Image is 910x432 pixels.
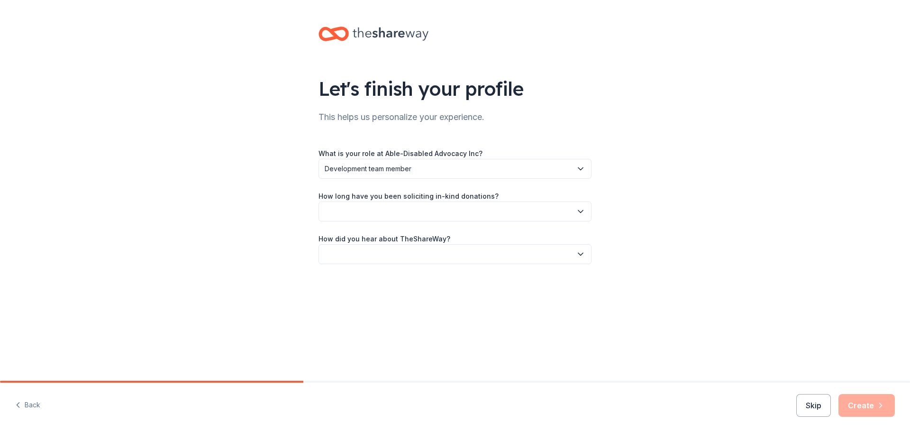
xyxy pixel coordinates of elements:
button: Development team member [318,159,591,179]
span: Development team member [325,163,572,175]
button: Back [15,395,40,415]
label: What is your role at Able-Disabled Advocacy Inc? [318,149,482,158]
div: Let's finish your profile [318,75,591,102]
button: Skip [796,394,831,417]
div: This helps us personalize your experience. [318,110,591,125]
label: How long have you been soliciting in-kind donations? [318,192,499,201]
label: How did you hear about TheShareWay? [318,234,450,244]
